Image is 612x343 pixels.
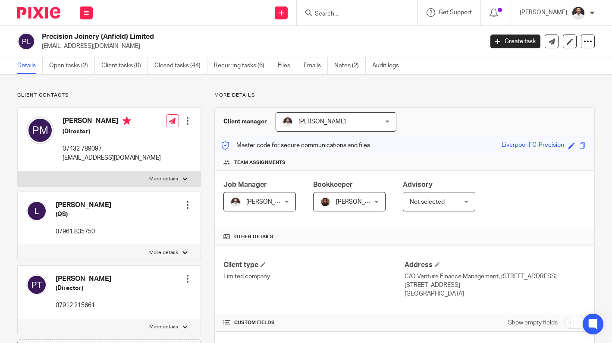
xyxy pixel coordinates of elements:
[405,290,586,298] p: [GEOGRAPHIC_DATA]
[313,181,353,188] span: Bookkeeper
[336,199,383,205] span: [PERSON_NAME]
[56,274,111,283] h4: [PERSON_NAME]
[63,154,161,162] p: [EMAIL_ADDRESS][DOMAIN_NAME]
[56,301,111,310] p: 07912 215661
[282,116,293,127] img: dom%20slack.jpg
[42,42,477,50] p: [EMAIL_ADDRESS][DOMAIN_NAME]
[221,141,370,150] p: Master code for secure communications and files
[246,199,294,205] span: [PERSON_NAME]
[42,32,390,41] h2: Precision Joinery (Anfield) Limited
[56,227,111,236] p: 07961 835750
[223,261,405,270] h4: Client type
[149,324,178,330] p: More details
[502,141,564,151] div: Liverpool-FC-Precision
[63,116,161,127] h4: [PERSON_NAME]
[223,181,267,188] span: Job Manager
[154,57,207,74] a: Closed tasks (44)
[56,210,111,219] h5: (QS)
[508,318,558,327] label: Show empty fields
[234,233,273,240] span: Other details
[26,116,54,144] img: svg%3E
[405,281,586,290] p: [STREET_ADDRESS]
[405,272,586,281] p: C/O Venture Finance Management, [STREET_ADDRESS]
[304,57,328,74] a: Emails
[439,9,472,16] span: Get Support
[410,199,445,205] span: Not selected
[63,145,161,153] p: 07432 789097
[520,8,567,17] p: [PERSON_NAME]
[17,92,201,99] p: Client contacts
[230,197,241,207] img: dom%20slack.jpg
[223,117,267,126] h3: Client manager
[56,201,111,210] h4: [PERSON_NAME]
[122,116,131,125] i: Primary
[298,119,346,125] span: [PERSON_NAME]
[372,57,405,74] a: Audit logs
[334,57,366,74] a: Notes (2)
[214,92,595,99] p: More details
[26,274,47,295] img: svg%3E
[223,319,405,326] h4: CUSTOM FIELDS
[101,57,148,74] a: Client tasks (0)
[405,261,586,270] h4: Address
[17,32,35,50] img: svg%3E
[490,35,540,48] a: Create task
[314,10,392,18] input: Search
[149,176,178,183] p: More details
[234,159,286,166] span: Team assignments
[63,127,161,136] h5: (Director)
[49,57,95,74] a: Open tasks (2)
[403,181,433,188] span: Advisory
[278,57,297,74] a: Files
[149,249,178,256] p: More details
[214,57,271,74] a: Recurring tasks (6)
[320,197,330,207] img: Headshot.jpg
[223,272,405,281] p: Limited company
[571,6,585,20] img: dom%20slack.jpg
[56,284,111,293] h5: (Director)
[26,201,47,221] img: svg%3E
[17,57,43,74] a: Details
[17,7,60,19] img: Pixie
